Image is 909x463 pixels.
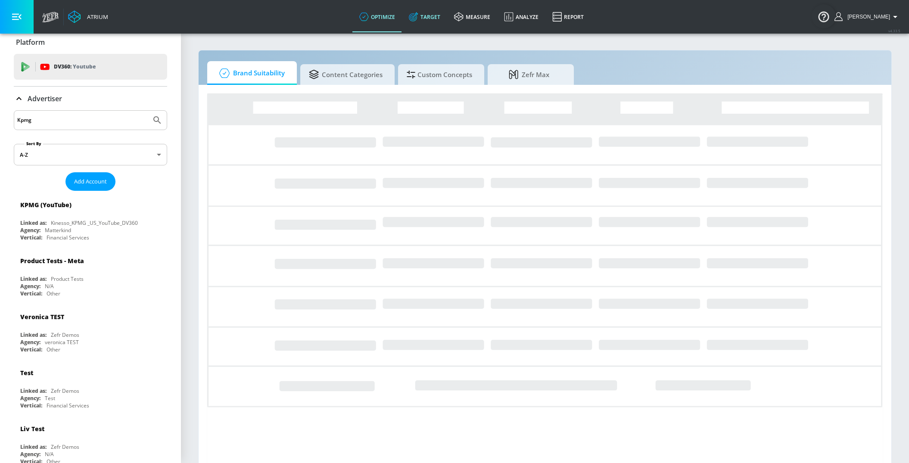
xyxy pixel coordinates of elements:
div: Linked as: [20,219,47,227]
a: optimize [352,1,402,32]
div: KPMG (YouTube)Linked as:Kinesso_KPMG _US_YouTube_DV360Agency:MatterkindVertical:Financial Services [14,194,167,243]
div: Vertical: [20,234,42,241]
div: Veronica TESTLinked as:Zefr DemosAgency:veronica TESTVertical:Other [14,306,167,355]
div: Product Tests - MetaLinked as:Product TestsAgency:N/AVertical:Other [14,250,167,299]
div: Matterkind [45,227,71,234]
button: [PERSON_NAME] [834,12,900,22]
button: Add Account [65,172,115,191]
a: Report [545,1,591,32]
button: Open Resource Center [812,4,836,28]
span: Add Account [74,177,107,186]
div: Agency: [20,339,40,346]
div: Other [47,290,60,297]
div: Agency: [20,227,40,234]
div: Other [47,346,60,353]
span: v 4.33.5 [888,28,900,33]
a: measure [447,1,497,32]
a: Analyze [497,1,545,32]
span: Content Categories [309,64,383,85]
button: Submit Search [148,111,167,130]
div: Linked as: [20,331,47,339]
div: DV360: Youtube [14,54,167,80]
div: Linked as: [20,443,47,451]
span: Custom Concepts [407,64,472,85]
div: Liv Test [20,425,44,433]
div: Product Tests - Meta [20,257,84,265]
div: A-Z [14,144,167,165]
div: Vertical: [20,346,42,353]
div: Agency: [20,451,40,458]
input: Search by name [17,115,148,126]
div: Product Tests [51,275,84,283]
p: DV360: [54,62,96,71]
div: KPMG (YouTube) [20,201,72,209]
div: Veronica TEST [20,313,64,321]
div: Financial Services [47,234,89,241]
div: Platform [14,30,167,54]
span: Brand Suitability [216,63,285,84]
div: Zefr Demos [51,331,79,339]
span: Zefr Max [496,64,562,85]
div: Agency: [20,395,40,402]
div: TestLinked as:Zefr DemosAgency:TestVertical:Financial Services [14,362,167,411]
div: veronica TEST [45,339,79,346]
div: Zefr Demos [51,443,79,451]
div: Test [20,369,33,377]
label: Sort By [25,141,43,146]
div: Atrium [84,13,108,21]
div: Test [45,395,55,402]
span: login as: veronica.hernandez@zefr.com [844,14,890,20]
div: N/A [45,283,54,290]
p: Advertiser [28,94,62,103]
div: Vertical: [20,402,42,409]
div: Kinesso_KPMG _US_YouTube_DV360 [51,219,138,227]
div: Agency: [20,283,40,290]
div: N/A [45,451,54,458]
a: Target [402,1,447,32]
div: Zefr Demos [51,387,79,395]
div: Linked as: [20,275,47,283]
div: Vertical: [20,290,42,297]
div: Linked as: [20,387,47,395]
a: Atrium [68,10,108,23]
p: Youtube [73,62,96,71]
p: Platform [16,37,45,47]
div: Advertiser [14,87,167,111]
div: Financial Services [47,402,89,409]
